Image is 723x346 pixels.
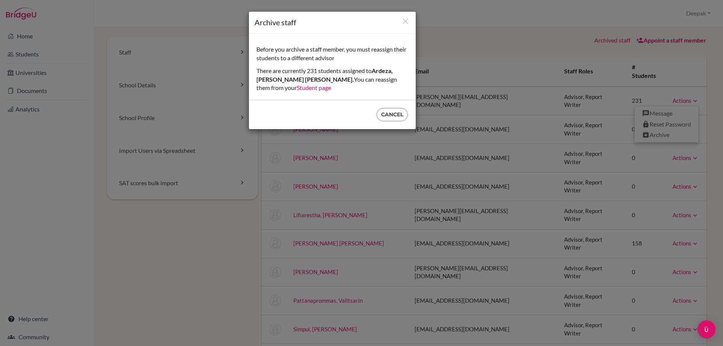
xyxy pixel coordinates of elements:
h1: Archive staff [255,17,410,27]
strong: Ardeza, [PERSON_NAME] [PERSON_NAME]. [256,67,393,83]
a: Student page [297,84,331,91]
button: Close [401,17,410,27]
div: Before you archive a staff member, you must reassign their students to a different advisor There ... [249,34,416,100]
div: Open Intercom Messenger [697,320,715,338]
button: Cancel [376,108,408,122]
